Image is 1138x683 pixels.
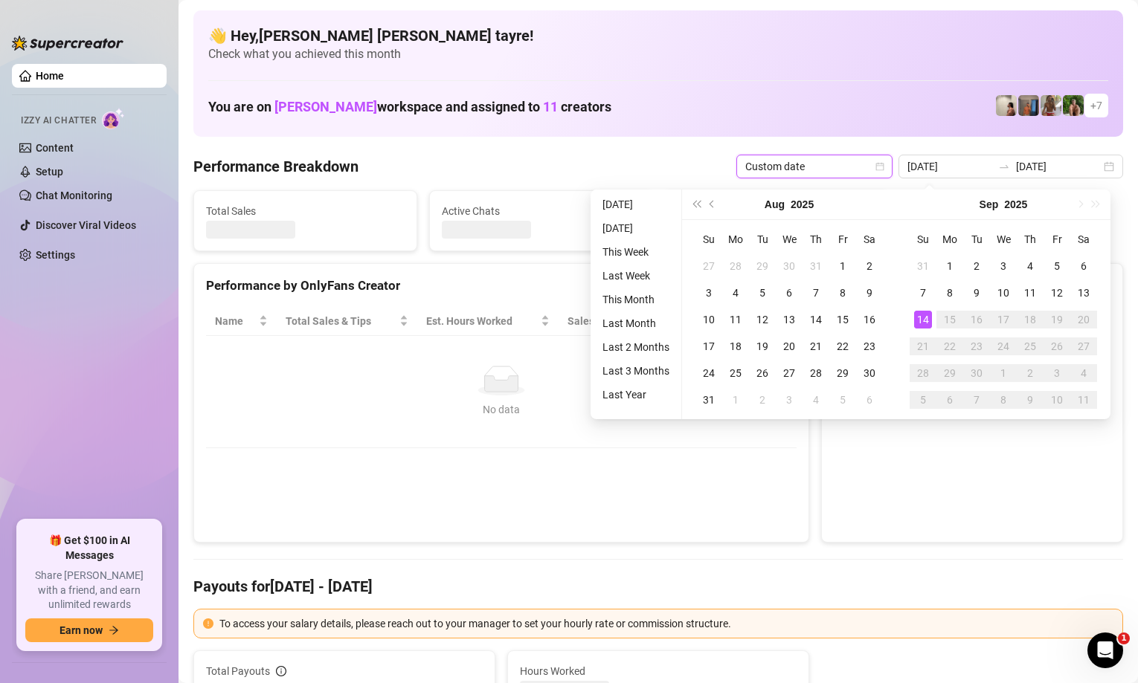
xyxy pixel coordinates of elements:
div: Performance by OnlyFans Creator [206,276,797,296]
span: swap-right [998,161,1010,172]
span: 🎁 Get $100 in AI Messages [25,534,153,563]
img: Ralphy [996,95,1017,116]
span: + 7 [1090,97,1102,114]
a: Setup [36,166,63,178]
img: Nathaniel [1063,95,1084,116]
h4: Performance Breakdown [193,156,359,177]
span: [PERSON_NAME] [274,99,377,114]
span: Izzy AI Chatter [21,114,96,128]
span: Hours Worked [520,663,797,679]
span: Sales / Hour [568,313,645,329]
span: calendar [875,162,884,171]
h4: 👋 Hey, [PERSON_NAME] [PERSON_NAME] tayre ! [208,25,1108,46]
span: Total Payouts [206,663,270,679]
img: Wayne [1018,95,1039,116]
span: Total Sales & Tips [286,313,396,329]
div: No data [221,401,782,418]
a: Chat Monitoring [36,190,112,201]
a: Discover Viral Videos [36,219,136,231]
span: Check what you achieved this month [208,46,1108,62]
span: Share [PERSON_NAME] with a friend, and earn unlimited rewards [25,569,153,612]
div: To access your salary details, please reach out to your manager to set your hourly rate or commis... [219,615,1113,632]
span: 1 [1118,632,1130,644]
a: Home [36,70,64,82]
span: exclamation-circle [203,618,213,629]
span: Name [215,313,256,329]
span: info-circle [276,666,286,676]
th: Chat Conversion [665,307,797,336]
span: 11 [543,99,558,114]
th: Name [206,307,277,336]
div: Est. Hours Worked [426,313,538,329]
span: Chat Conversion [674,313,776,329]
span: Active Chats [442,203,640,219]
a: Content [36,142,74,154]
span: Messages Sent [677,203,875,219]
a: Settings [36,249,75,261]
h1: You are on workspace and assigned to creators [208,99,611,115]
input: End date [1016,158,1101,175]
button: Earn nowarrow-right [25,618,153,642]
iframe: Intercom live chat [1087,632,1123,668]
img: Nathaniel [1041,95,1061,116]
span: to [998,161,1010,172]
input: Start date [907,158,992,175]
span: arrow-right [109,625,119,635]
th: Sales / Hour [559,307,666,336]
span: Custom date [745,155,884,178]
th: Total Sales & Tips [277,307,417,336]
div: Sales by OnlyFans Creator [834,276,1110,296]
span: Earn now [60,624,103,636]
img: logo-BBDzfeDw.svg [12,36,123,51]
img: AI Chatter [102,108,125,129]
h4: Payouts for [DATE] - [DATE] [193,576,1123,597]
span: Total Sales [206,203,405,219]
